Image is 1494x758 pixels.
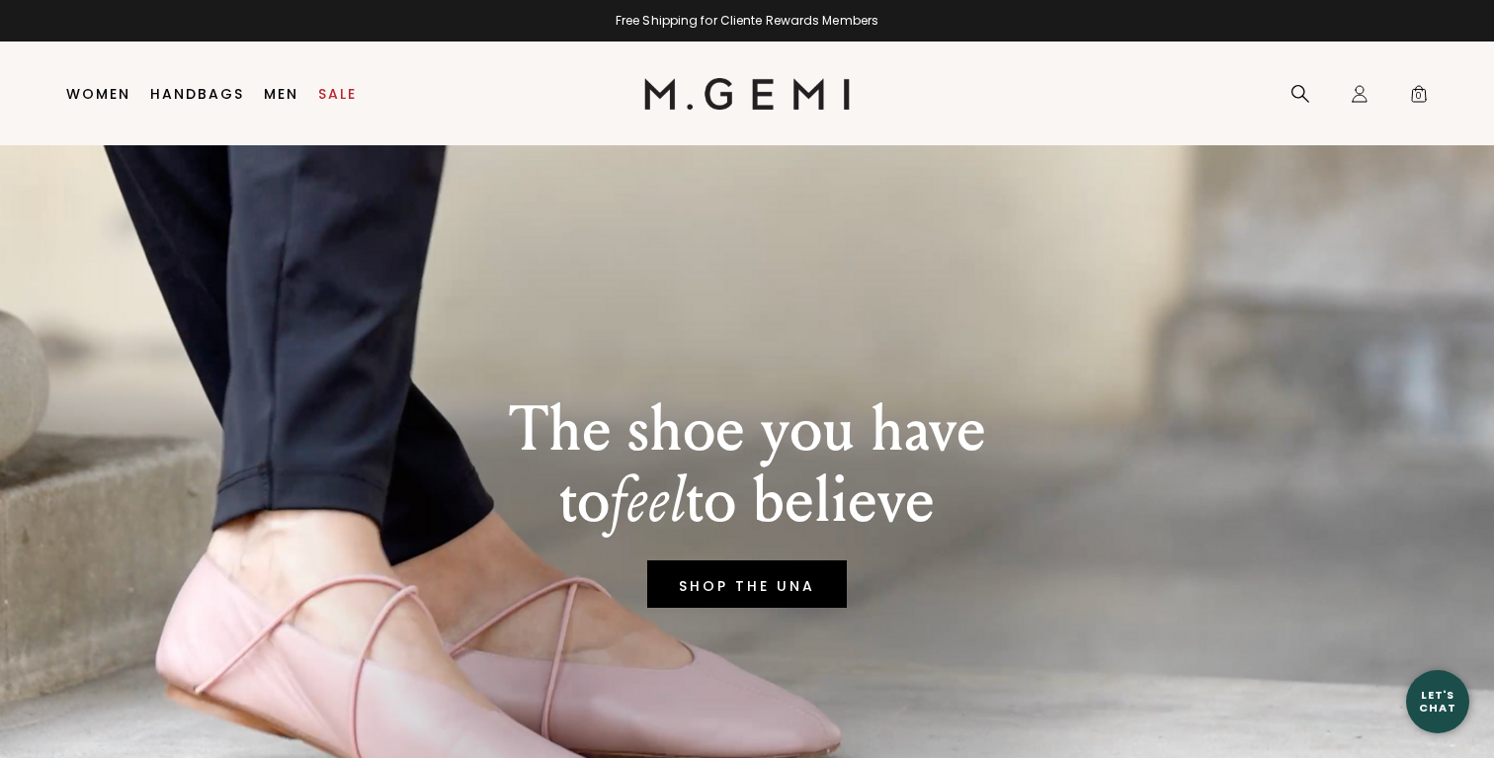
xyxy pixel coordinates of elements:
a: Handbags [150,86,244,102]
div: Let's Chat [1406,689,1469,714]
a: Women [66,86,130,102]
a: SHOP THE UNA [647,560,847,608]
p: The shoe you have [509,394,986,465]
span: 0 [1409,88,1429,108]
img: M.Gemi [644,78,851,110]
a: Men [264,86,298,102]
a: Sale [318,86,357,102]
p: to to believe [509,465,986,537]
em: feel [610,463,686,539]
